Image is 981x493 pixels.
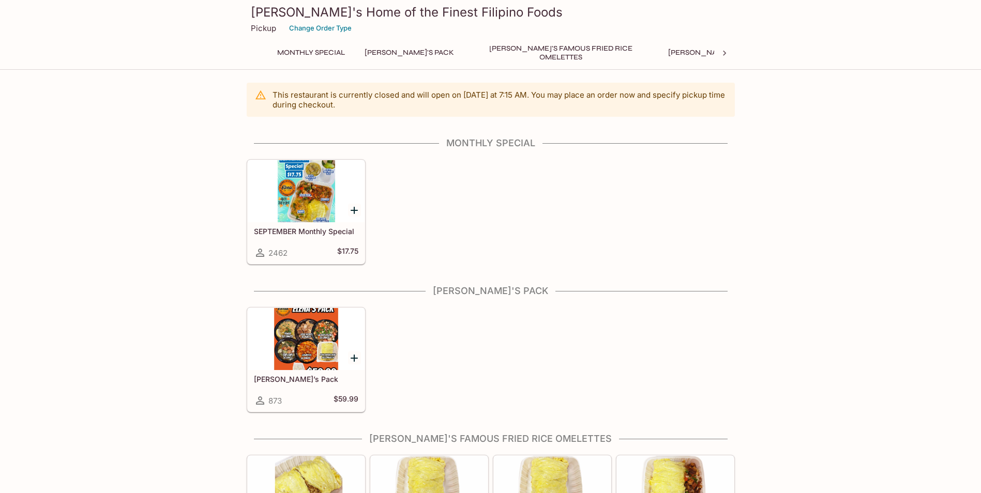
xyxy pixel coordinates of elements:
button: Add Elena’s Pack [348,351,361,364]
a: SEPTEMBER Monthly Special2462$17.75 [247,160,365,264]
button: [PERSON_NAME]'s Famous Fried Rice Omelettes [468,45,654,60]
button: Change Order Type [284,20,356,36]
div: SEPTEMBER Monthly Special [248,160,365,222]
p: Pickup [251,23,276,33]
button: [PERSON_NAME]'s Mixed Plates [662,45,794,60]
h3: [PERSON_NAME]'s Home of the Finest Filipino Foods [251,4,731,20]
button: Monthly Special [271,45,351,60]
span: 873 [268,396,282,406]
h5: [PERSON_NAME]’s Pack [254,375,358,383]
a: [PERSON_NAME]’s Pack873$59.99 [247,307,365,412]
h5: $17.75 [337,246,358,259]
button: [PERSON_NAME]'s Pack [359,45,460,60]
p: This restaurant is currently closed and will open on [DATE] at 7:15 AM . You may place an order n... [273,90,727,110]
span: 2462 [268,248,288,258]
button: Add SEPTEMBER Monthly Special [348,204,361,217]
h5: SEPTEMBER Monthly Special [254,227,358,236]
h4: [PERSON_NAME]'s Pack [247,285,735,297]
div: Elena’s Pack [248,308,365,370]
h4: [PERSON_NAME]'s Famous Fried Rice Omelettes [247,433,735,444]
h4: Monthly Special [247,137,735,149]
h5: $59.99 [334,394,358,407]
